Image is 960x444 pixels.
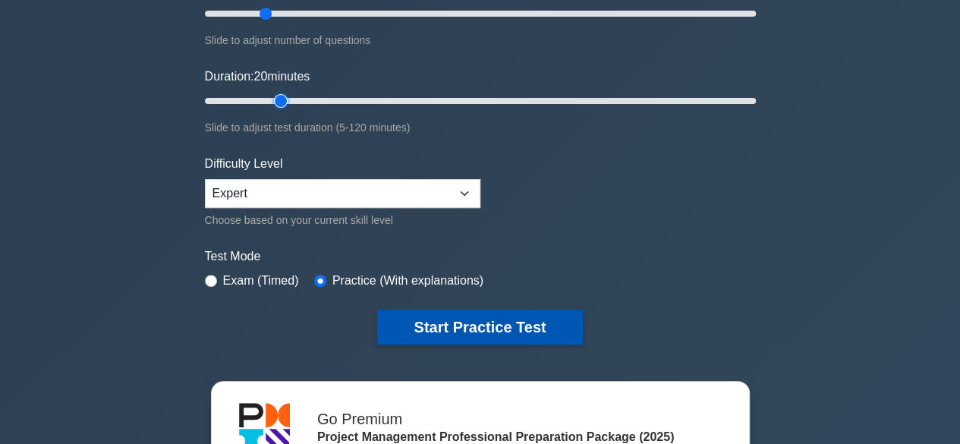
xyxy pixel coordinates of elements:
[223,272,299,290] label: Exam (Timed)
[253,70,267,83] span: 20
[205,211,480,229] div: Choose based on your current skill level
[205,68,310,86] label: Duration: minutes
[205,247,756,266] label: Test Mode
[205,31,756,49] div: Slide to adjust number of questions
[332,272,483,290] label: Practice (With explanations)
[205,118,756,137] div: Slide to adjust test duration (5-120 minutes)
[377,310,582,345] button: Start Practice Test
[205,155,283,173] label: Difficulty Level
